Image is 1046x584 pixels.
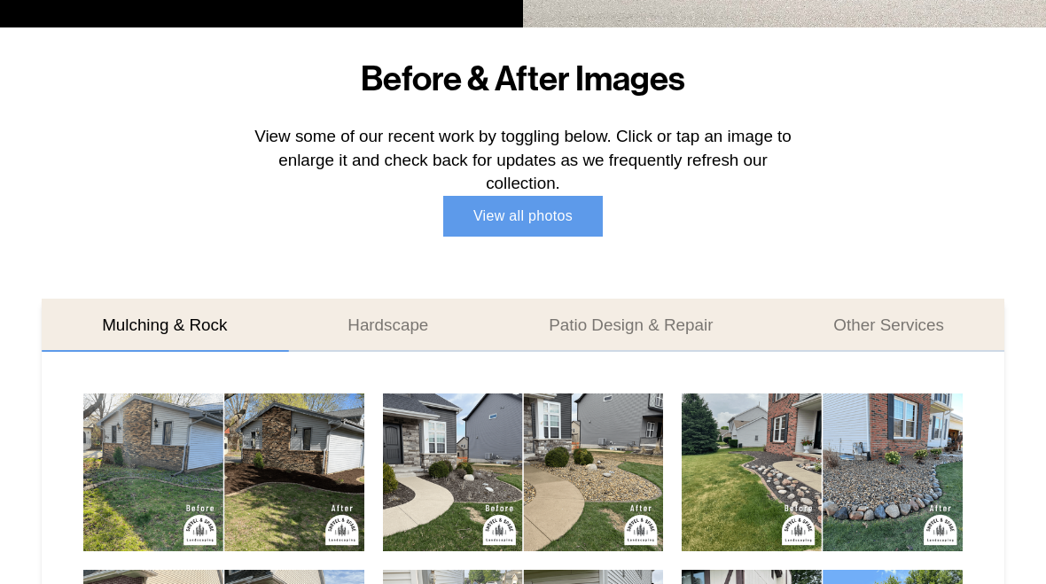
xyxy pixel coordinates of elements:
button: Other Services [773,299,1003,352]
h2: Before & After Images [242,62,803,97]
a: View all photos [443,196,604,237]
img: Shovel & Spade BeforeAfter - 51.png [383,393,664,551]
button: Hardscape [287,299,488,352]
button: Patio Design & Repair [488,299,773,352]
p: View some of our recent work by toggling below. Click or tap an image to enlarge it and check bac... [242,125,803,195]
button: Mulching & Rock [42,299,287,352]
img: Shovel & Spade BeforeAfter - 48.png [682,393,963,551]
img: Shovel & Spade BeforeAfter - 58.png [83,393,364,551]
